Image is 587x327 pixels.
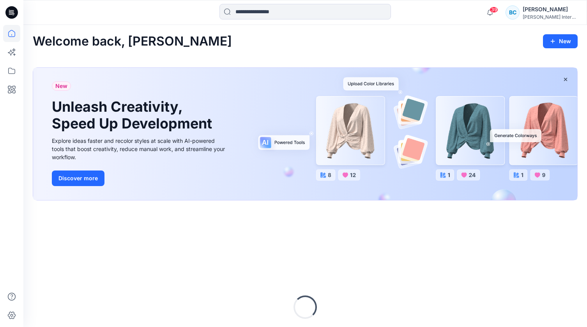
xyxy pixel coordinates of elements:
[490,7,498,13] span: 39
[33,34,232,49] h2: Welcome back, [PERSON_NAME]
[543,34,578,48] button: New
[52,171,104,186] button: Discover more
[523,5,577,14] div: [PERSON_NAME]
[52,171,227,186] a: Discover more
[52,137,227,161] div: Explore ideas faster and recolor styles at scale with AI-powered tools that boost creativity, red...
[52,98,216,132] h1: Unleash Creativity, Speed Up Development
[55,81,67,91] span: New
[523,14,577,20] div: [PERSON_NAME] International
[506,5,520,19] div: BC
